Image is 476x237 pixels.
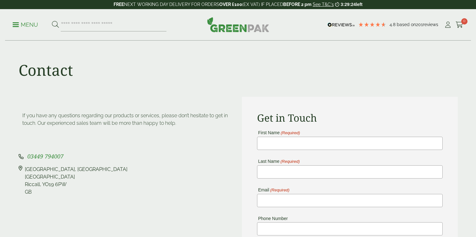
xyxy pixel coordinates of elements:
[270,188,289,192] span: (Required)
[257,130,300,135] label: First Name
[257,216,288,221] label: Phone Number
[13,21,38,29] p: Menu
[13,21,38,27] a: Menu
[389,22,397,27] span: 4.8
[22,112,231,127] p: If you have any questions regarding our products or services, please don’t hesitate to get in tou...
[19,61,73,79] h1: Contact
[328,23,355,27] img: REVIEWS.io
[456,22,463,28] i: Cart
[280,131,300,135] span: (Required)
[341,2,356,7] span: 3:29:24
[25,166,127,196] div: [GEOGRAPHIC_DATA], [GEOGRAPHIC_DATA] [GEOGRAPHIC_DATA] Riccall, YO19 6PW GB
[257,188,290,192] label: Email
[461,18,468,25] span: 0
[456,20,463,30] a: 0
[313,2,334,7] a: See T&C's
[219,2,242,7] strong: OVER £100
[280,159,300,164] span: (Required)
[114,2,124,7] strong: FREE
[358,22,386,27] div: 4.79 Stars
[423,22,438,27] span: reviews
[257,112,443,124] h2: Get in Touch
[207,17,269,32] img: GreenPak Supplies
[356,2,362,7] span: left
[257,159,300,164] label: Last Name
[283,2,311,7] strong: BEFORE 2 pm
[27,152,64,160] span: 03449 794007
[444,22,452,28] i: My Account
[416,22,423,27] span: 201
[27,154,64,160] a: 03449 794007
[397,22,416,27] span: Based on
